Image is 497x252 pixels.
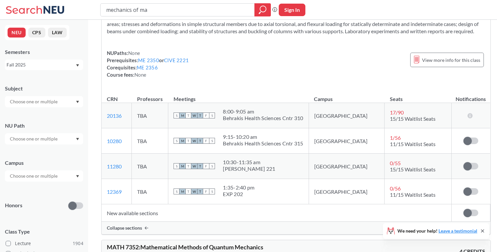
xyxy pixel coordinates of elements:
[107,189,122,195] a: 12369
[5,228,83,235] span: Class Type
[223,184,254,191] div: 1:35 - 2:40 pm
[197,113,203,118] span: T
[223,165,275,172] div: [PERSON_NAME] 221
[7,61,75,68] div: Fall 2025
[203,189,209,194] span: F
[76,101,79,103] svg: Dropdown arrow
[5,159,83,166] div: Campus
[168,89,309,103] th: Meetings
[203,138,209,144] span: F
[309,103,385,128] td: [GEOGRAPHIC_DATA]
[164,57,189,63] a: CIVE 2221
[203,163,209,169] span: F
[185,189,191,194] span: T
[107,13,485,35] section: Discusses concepts of stress and strain; transformation of stress and strain at a point; stress-s...
[107,243,263,251] span: MATH 7352 : Mathematical Methods of Quantum Mechanics
[209,138,215,144] span: S
[76,64,79,67] svg: Dropdown arrow
[134,72,146,78] span: None
[5,96,83,107] div: Dropdown arrow
[7,98,62,106] input: Choose one or multiple
[102,204,451,222] td: New available sections
[279,4,305,16] button: Sign In
[138,57,159,63] a: ME 2350
[5,48,83,56] div: Semesters
[390,166,436,172] span: 15/15 Waitlist Seats
[179,163,185,169] span: M
[107,95,118,103] div: CRN
[309,128,385,154] td: [GEOGRAPHIC_DATA]
[259,5,267,14] svg: magnifying glass
[209,113,215,118] span: S
[223,115,303,121] div: Behrakis Health Sciences Cntr 310
[5,202,22,209] p: Honors
[223,191,254,197] div: EXP 202
[390,115,436,122] span: 15/15 Waitlist Seats
[174,163,179,169] span: S
[132,89,168,103] th: Professors
[438,228,477,234] a: Leave a testimonial
[185,113,191,118] span: T
[28,28,45,38] button: CPS
[128,50,140,56] span: None
[174,113,179,118] span: S
[209,189,215,194] span: S
[390,141,436,147] span: 11/15 Waitlist Seats
[223,140,303,147] div: Behrakis Health Sciences Cntr 315
[5,170,83,182] div: Dropdown arrow
[8,28,26,38] button: NEU
[107,138,122,144] a: 10280
[73,240,83,247] span: 1904
[223,134,303,140] div: 9:15 - 10:20 am
[106,4,250,15] input: Class, professor, course number, "phrase"
[5,85,83,92] div: Subject
[385,89,451,103] th: Seats
[223,159,275,165] div: 10:30 - 11:35 am
[5,122,83,129] div: NU Path
[107,163,122,169] a: 11280
[197,163,203,169] span: T
[309,89,385,103] th: Campus
[203,113,209,118] span: F
[137,64,158,70] a: ME 2356
[422,56,480,64] span: View more info for this class
[223,108,303,115] div: 8:00 - 9:05 am
[309,154,385,179] td: [GEOGRAPHIC_DATA]
[48,28,67,38] button: LAW
[191,163,197,169] span: W
[179,189,185,194] span: M
[132,128,168,154] td: TBA
[174,138,179,144] span: S
[390,185,401,191] span: 0 / 56
[390,109,404,115] span: 17 / 90
[102,222,490,234] div: Collapse sections
[107,113,122,119] a: 20136
[209,163,215,169] span: S
[197,189,203,194] span: T
[7,135,62,143] input: Choose one or multiple
[191,189,197,194] span: W
[174,189,179,194] span: S
[7,172,62,180] input: Choose one or multiple
[185,163,191,169] span: T
[5,133,83,144] div: Dropdown arrow
[179,113,185,118] span: M
[6,239,83,248] label: Lecture
[397,229,477,233] span: We need your help!
[132,154,168,179] td: TBA
[5,60,83,70] div: Fall 2025Dropdown arrow
[254,3,271,16] div: magnifying glass
[179,138,185,144] span: M
[107,225,142,231] span: Collapse sections
[132,179,168,204] td: TBA
[197,138,203,144] span: T
[191,138,197,144] span: W
[451,89,490,103] th: Notifications
[390,160,401,166] span: 0 / 55
[185,138,191,144] span: T
[76,175,79,178] svg: Dropdown arrow
[390,191,436,198] span: 11/15 Waitlist Seats
[191,113,197,118] span: W
[309,179,385,204] td: [GEOGRAPHIC_DATA]
[390,135,401,141] span: 1 / 56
